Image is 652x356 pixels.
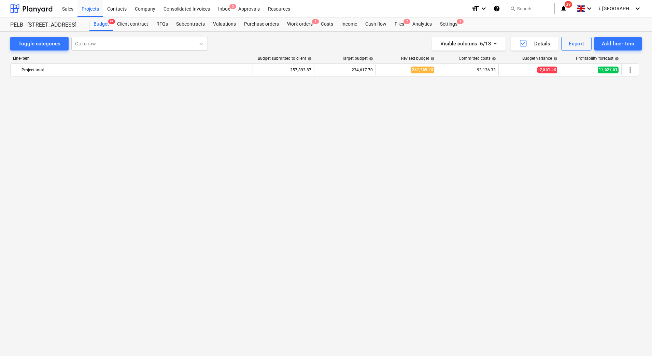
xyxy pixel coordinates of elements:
span: search [510,6,515,11]
i: keyboard_arrow_down [585,4,593,13]
span: 1 [312,19,319,24]
iframe: Chat Widget [618,323,652,356]
i: keyboard_arrow_down [480,4,488,13]
button: Search [507,3,555,14]
span: 9 [457,19,464,24]
a: RFQs [152,17,172,31]
div: 234,617.70 [317,65,373,75]
div: Budget [89,17,113,31]
span: help [306,57,312,61]
span: More actions [626,66,634,74]
div: Visible columns : 6/13 [440,39,497,48]
div: 257,893.87 [256,65,311,75]
div: Settings [436,17,462,31]
div: Committed costs [459,56,496,61]
div: Toggle categories [18,39,60,48]
span: 9+ [108,19,115,24]
span: help [429,57,435,61]
span: help [491,57,496,61]
div: Project total [22,65,250,75]
span: 7 [403,19,410,24]
div: Profitability forecast [576,56,619,61]
i: Knowledge base [493,4,500,13]
div: Revised budget [401,56,435,61]
div: Line-item [10,56,253,61]
div: Export [569,39,584,48]
div: 93,136.33 [440,65,496,75]
span: 237,469.23 [411,67,434,73]
span: 39 [565,1,572,8]
a: Costs [317,17,337,31]
span: help [368,57,373,61]
button: Toggle categories [10,37,69,51]
span: 17,627.51 [598,67,619,73]
a: Settings9 [436,17,462,31]
a: Valuations [209,17,240,31]
a: Budget9+ [89,17,113,31]
button: Export [561,37,592,51]
i: keyboard_arrow_down [634,4,642,13]
span: 2 [229,4,236,9]
div: Add line-item [602,39,634,48]
button: Details [511,37,558,51]
a: Subcontracts [172,17,209,31]
div: PELB - [STREET_ADDRESS] [10,22,81,29]
div: Budget submitted to client [258,56,312,61]
a: Income [337,17,361,31]
div: Target budget [342,56,373,61]
button: Visible columns:6/13 [432,37,506,51]
a: Files7 [391,17,408,31]
a: Analytics [408,17,436,31]
a: Client contract [113,17,152,31]
i: notifications [560,4,567,13]
a: Work orders1 [283,17,317,31]
a: Cash flow [361,17,391,31]
div: Files [391,17,408,31]
span: -2,851.53 [537,67,557,73]
span: help [552,57,557,61]
div: Budget variance [522,56,557,61]
i: format_size [471,4,480,13]
div: Work orders [283,17,317,31]
span: i. [GEOGRAPHIC_DATA] [599,6,633,11]
button: Add line-item [594,37,642,51]
div: Details [519,39,550,48]
span: help [613,57,619,61]
a: Purchase orders [240,17,283,31]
